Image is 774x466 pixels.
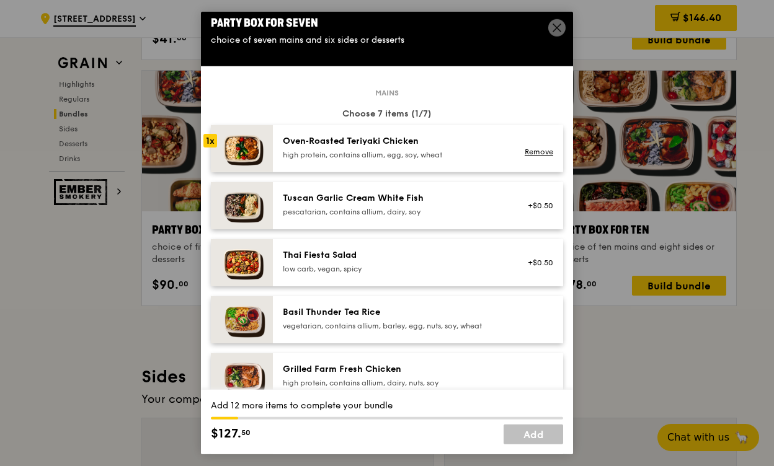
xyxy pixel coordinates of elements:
img: daily_normal_Thai_Fiesta_Salad__Horizontal_.jpg [211,239,273,286]
a: Add [504,424,563,444]
div: choice of seven mains and six sides or desserts [211,34,563,46]
span: 50 [241,428,251,437]
div: low carb, vegan, spicy [283,264,505,274]
div: Add 12 more items to complete your bundle [211,400,563,412]
div: Tuscan Garlic Cream White Fish [283,192,505,204]
a: Remove [525,147,553,156]
div: Oven‑Roasted Teriyaki Chicken [283,135,505,147]
div: Choose 7 items (1/7) [211,108,563,120]
div: Basil Thunder Tea Rice [283,306,505,319]
span: Mains [370,88,404,98]
div: Grilled Farm Fresh Chicken [283,363,505,376]
div: high protein, contains allium, egg, soy, wheat [283,150,505,160]
div: +$0.50 [520,258,553,268]
span: $127. [211,424,241,443]
div: Party Box for Seven [211,14,563,32]
div: pescatarian, contains allium, dairy, soy [283,207,505,217]
img: daily_normal_HORZ-Basil-Thunder-Tea-Rice.jpg [211,296,273,343]
div: +$0.50 [520,201,553,211]
div: 1x [203,134,217,147]
img: daily_normal_Oven-Roasted_Teriyaki_Chicken__Horizontal_.jpg [211,125,273,172]
div: Thai Fiesta Salad [283,249,505,262]
img: daily_normal_Tuscan_Garlic_Cream_White_Fish__Horizontal_.jpg [211,182,273,229]
div: vegetarian, contains allium, barley, egg, nuts, soy, wheat [283,321,505,331]
img: daily_normal_HORZ-Grilled-Farm-Fresh-Chicken.jpg [211,353,273,400]
div: high protein, contains allium, dairy, nuts, soy [283,378,505,388]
